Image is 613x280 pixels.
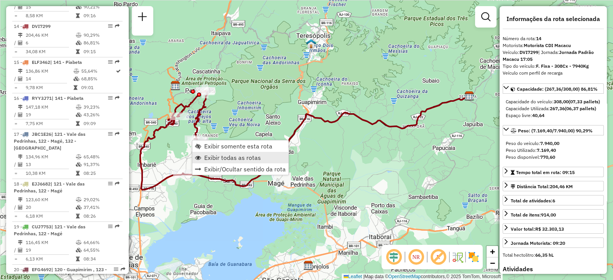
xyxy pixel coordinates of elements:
span: Ocultar NR [407,248,425,266]
i: Tempo total em rota [76,49,80,54]
td: 10,38 KM [25,169,75,177]
img: CDI Macacu [464,91,474,101]
em: Opções [108,132,113,136]
span: Capacidade: (267,36/308,00) 86,81% [517,86,598,92]
span: Ocultar deslocamento [385,248,403,266]
em: Opções [108,60,113,64]
span: EJJ6682 [32,181,51,187]
li: Exibir/Ocultar sentido da rota [192,163,288,175]
em: Rota exportada [121,267,125,272]
i: % de utilização do peso [76,197,82,202]
i: % de utilização da cubagem [76,248,82,252]
li: Exibir somente esta rota [192,140,288,152]
span: Peso: (7.169,40/7.940,00) 90,29% [518,128,593,133]
i: % de utilização da cubagem [76,162,82,167]
a: OpenStreetMap [388,274,421,279]
div: Espaço livre: [506,112,601,119]
td: 65,48% [83,153,120,161]
span: Peso do veículo: [506,140,559,146]
i: Tempo total em rota [76,13,80,18]
div: Peso Utilizado: [506,147,601,154]
strong: 7.169,40 [537,147,556,153]
td: 09:01 [81,84,115,91]
i: % de utilização do peso [76,155,82,159]
td: 9,78 KM [25,84,73,91]
i: % de utilização da cubagem [76,41,82,45]
td: 14 [25,75,73,83]
i: % de utilização da cubagem [74,77,79,81]
div: Capacidade: (267,36/308,00) 86,81% [503,95,604,122]
td: 136,86 KM [25,67,73,75]
strong: 66,35 hL [535,252,554,258]
a: Zoom in [487,246,498,257]
strong: R$ 32.303,13 [535,226,564,232]
strong: 770,60 [540,154,555,160]
span: 18 - [14,181,85,194]
td: / [14,203,18,211]
span: | [363,274,364,279]
span: Exibir todas as rotas [204,155,261,161]
td: = [14,212,18,220]
li: Exibir todas as rotas [192,152,288,163]
a: Distância Total:204,46 KM [503,181,604,191]
td: 09:16 [83,12,120,20]
td: 15 [25,3,75,11]
td: 37,41% [83,203,120,211]
span: 16 - [14,95,84,101]
i: % de utilização da cubagem [76,112,82,117]
em: Opções [108,224,113,229]
a: Exibir filtros [478,9,493,24]
td: = [14,12,18,20]
td: = [14,255,18,263]
div: Map data © contributors,© 2025 TomTom, Microsoft [342,273,503,280]
span: ELF3462 [32,59,50,65]
div: Capacidade do veículo: [506,98,601,105]
i: Total de Atividades [18,162,23,167]
td: 64,55% [83,246,120,254]
span: | 121 - Vale das Pedrinhas, 122 - Magé [14,181,85,194]
h4: Atividades [503,265,604,273]
span: JBC1E26 [32,131,51,137]
span: − [490,258,495,268]
img: Exibir/Ocultar setores [467,251,480,263]
td: / [14,161,18,168]
div: Número da rota: [503,35,604,42]
span: | Jornada: [503,49,594,62]
td: 20 [25,203,75,211]
td: 90,21% [83,3,120,11]
em: Rota exportada [115,224,120,229]
div: Veículo com perfil de recarga [503,70,604,77]
div: Total de itens: [511,212,556,218]
em: Rota exportada [115,60,120,64]
a: Zoom out [487,257,498,269]
td: 8,58 KM [25,12,75,20]
td: 86,81% [83,39,120,47]
i: Total de Atividades [18,205,23,210]
i: Distância Total [18,197,23,202]
td: = [14,48,18,55]
strong: 14 [536,36,541,41]
span: Total de atividades: [511,198,555,203]
span: | 141 - Piabeta [50,59,82,65]
em: Rota exportada [115,181,120,186]
i: Distância Total [18,33,23,37]
span: DVI7299 [32,23,51,29]
strong: 914,00 [541,212,556,218]
span: 14 - [14,23,51,29]
td: 6,18 KM [25,212,75,220]
div: Motorista: [503,42,604,49]
a: Valor total:R$ 32.303,13 [503,223,604,234]
div: Peso: (7.169,40/7.940,00) 90,29% [503,137,604,164]
td: 64,66% [83,239,120,246]
em: Rota exportada [115,24,120,28]
span: Tempo total em rota: 09:15 [516,169,575,175]
em: Opções [108,24,113,28]
a: Capacidade: (267,36/308,00) 86,81% [503,83,604,94]
td: 6,13 KM [25,255,75,263]
i: Distância Total [18,69,23,73]
i: % de utilização do peso [76,105,82,109]
td: 43,26% [83,111,120,119]
td: 09:15 [83,48,120,55]
span: + [490,247,495,256]
i: % de utilização da cubagem [76,5,82,9]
